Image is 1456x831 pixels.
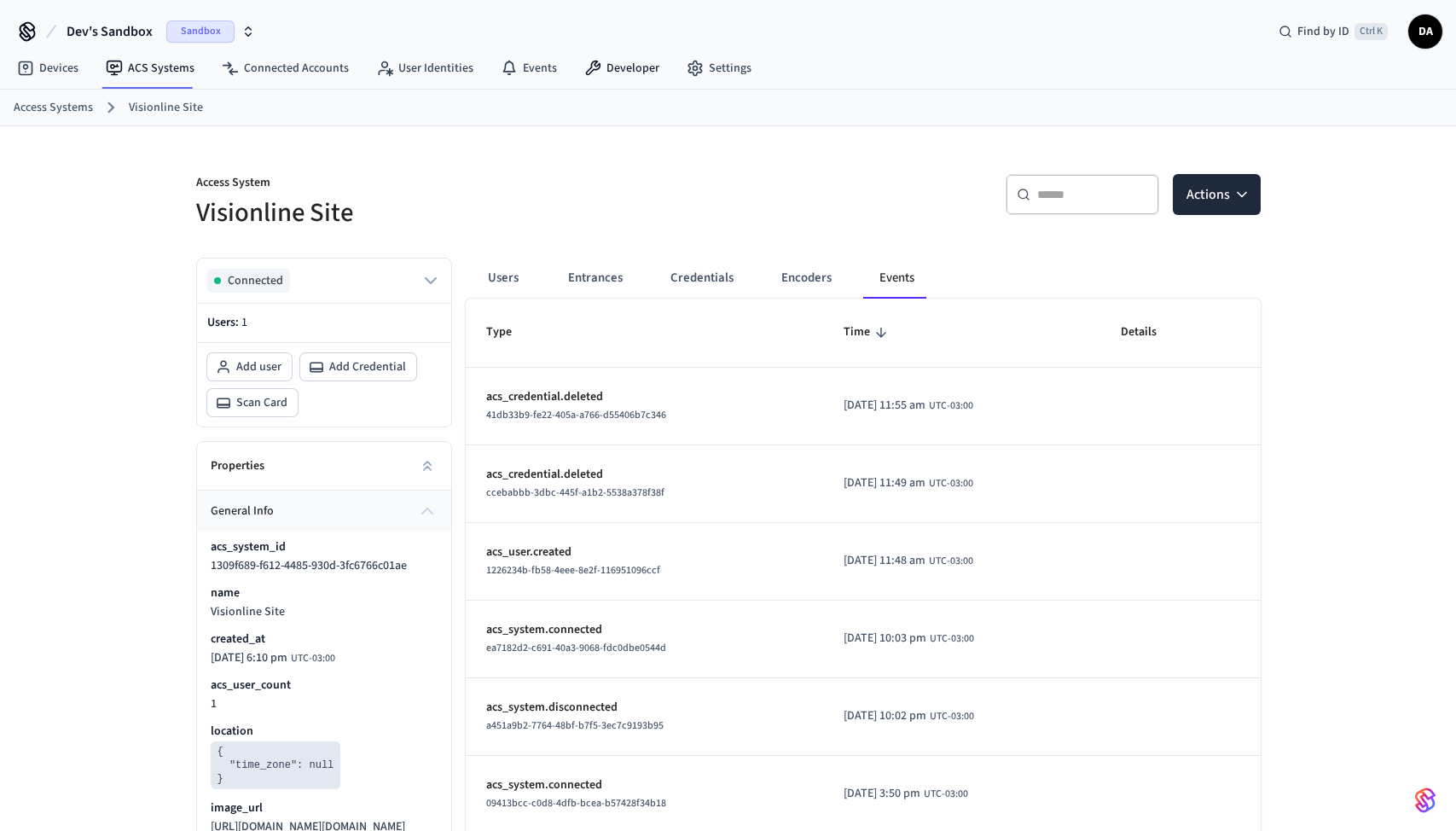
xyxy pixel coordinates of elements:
[768,258,845,299] button: Encoders
[486,641,666,655] span: ea7182d2-c691-40a3-9068-fdc0dbe0544d
[92,53,208,84] a: ACS Systems
[486,466,803,484] p: acs_credential.deleted
[207,353,292,381] button: Add user
[844,785,968,803] div: America/Sao_Paulo
[929,554,973,569] span: UTC-03:00
[1121,319,1179,346] span: Details
[236,358,281,375] span: Add user
[929,476,973,491] span: UTC-03:00
[930,709,974,724] span: UTC-03:00
[866,258,928,299] button: Events
[1408,15,1442,49] button: DA
[844,707,926,725] span: [DATE] 10:02 pm
[211,503,274,520] span: general info
[486,796,666,811] span: 09413bcc-c0d8-4dfb-bcea-b57428f34b18
[844,397,925,415] span: [DATE] 11:55 am
[844,397,973,415] div: America/Sao_Paulo
[486,408,666,422] span: 41db33b9-fe22-405a-a766-d55406b7c346
[1173,174,1261,215] button: Actions
[14,99,93,117] a: Access Systems
[924,787,968,802] span: UTC-03:00
[844,552,973,570] div: America/Sao_Paulo
[844,474,925,492] span: [DATE] 11:49 am
[844,630,974,648] div: America/Sao_Paulo
[844,319,892,346] span: Time
[211,557,407,574] span: 1309f689-f612-4485-930d-3fc6766c01ae
[486,388,803,406] p: acs_credential.deleted
[1297,23,1349,40] span: Find by ID
[673,53,765,84] a: Settings
[929,398,973,414] span: UTC-03:00
[211,538,286,555] p: acs_system_id
[473,258,534,299] button: Users
[486,699,803,717] p: acs_system.disconnected
[844,474,973,492] div: America/Sao_Paulo
[207,269,441,293] button: Connected
[930,631,974,647] span: UTC-03:00
[300,353,416,381] button: Add Credential
[67,21,153,42] span: Dev's Sandbox
[211,631,265,648] p: created_at
[208,53,363,84] a: Connected Accounts
[207,314,441,332] p: Users:
[844,707,974,725] div: America/Sao_Paulo
[129,99,203,117] a: Visionline Site
[657,258,747,299] button: Credentials
[844,630,926,648] span: [DATE] 10:03 pm
[197,491,451,532] button: general info
[211,741,341,789] pre: { "time_zone": null }
[211,457,264,474] h2: Properties
[211,651,335,665] div: America/Sao_Paulo
[844,785,920,803] span: [DATE] 3:50 pm
[487,53,571,84] a: Events
[166,20,235,43] span: Sandbox
[486,485,664,500] span: ccebabbb-3dbc-445f-a1b2-5538a378f38f
[211,651,287,665] span: [DATE] 6:10 pm
[1354,23,1388,40] span: Ctrl K
[211,584,240,601] p: name
[211,799,263,816] p: image_url
[3,53,92,84] a: Devices
[486,621,803,639] p: acs_system.connected
[486,776,803,794] p: acs_system.connected
[571,53,673,84] a: Developer
[211,723,253,740] p: location
[486,319,534,346] span: Type
[211,677,291,694] p: acs_user_count
[207,389,298,416] button: Scan Card
[554,258,636,299] button: Entrances
[196,174,718,195] p: Access System
[211,695,217,712] span: 1
[211,603,285,620] span: Visionline Site
[228,272,283,289] span: Connected
[241,314,247,331] span: 1
[196,195,718,230] h5: Visionline Site
[291,652,335,665] span: UTC-03:00
[1410,16,1441,47] span: DA
[486,543,803,561] p: acs_user.created
[236,394,287,411] span: Scan Card
[1265,16,1401,47] div: Find by IDCtrl K
[1415,787,1436,814] img: SeamLogoGradient.69752ec5.svg
[486,718,664,733] span: a451a9b2-7764-48bf-b7f5-3ec7c9193b95
[329,358,406,375] span: Add Credential
[486,563,660,578] span: 1226234b-fb58-4eee-8e2f-116951096ccf
[844,552,925,570] span: [DATE] 11:48 am
[363,53,487,84] a: User Identities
